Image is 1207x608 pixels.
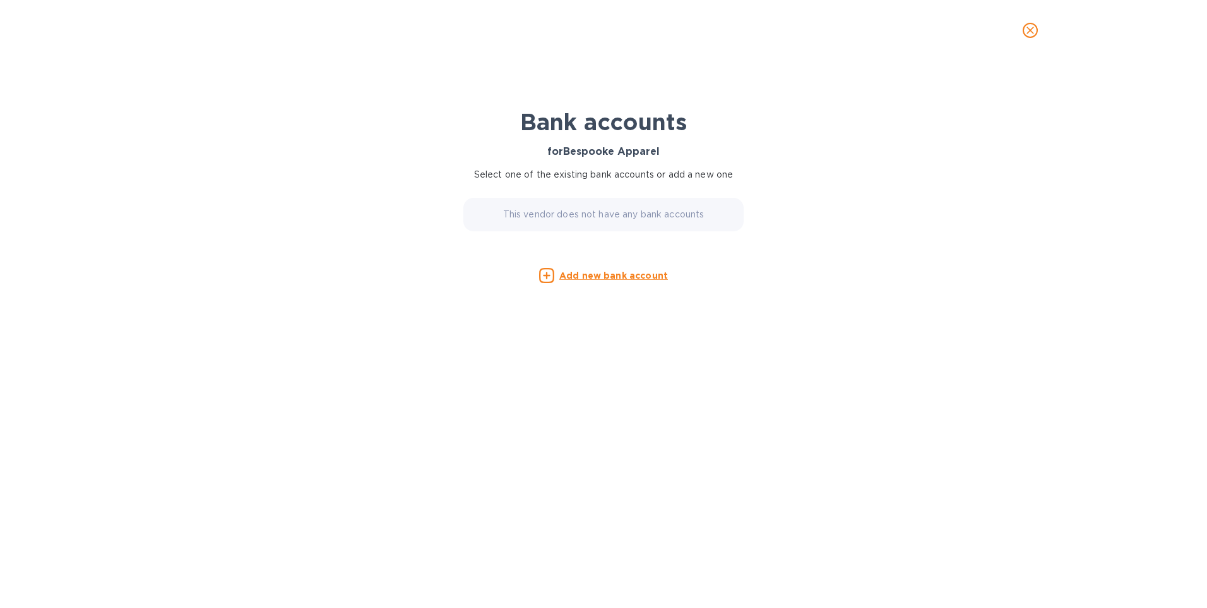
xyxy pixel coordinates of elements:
[520,108,687,136] b: Bank accounts
[1144,547,1207,608] iframe: Chat Widget
[559,271,668,281] u: Add new bank account
[457,146,750,158] h3: for Bespooke Apparel
[1015,15,1045,46] button: close
[457,168,750,181] p: Select one of the existing bank accounts or add a new one
[503,208,705,221] p: This vendor does not have any bank accounts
